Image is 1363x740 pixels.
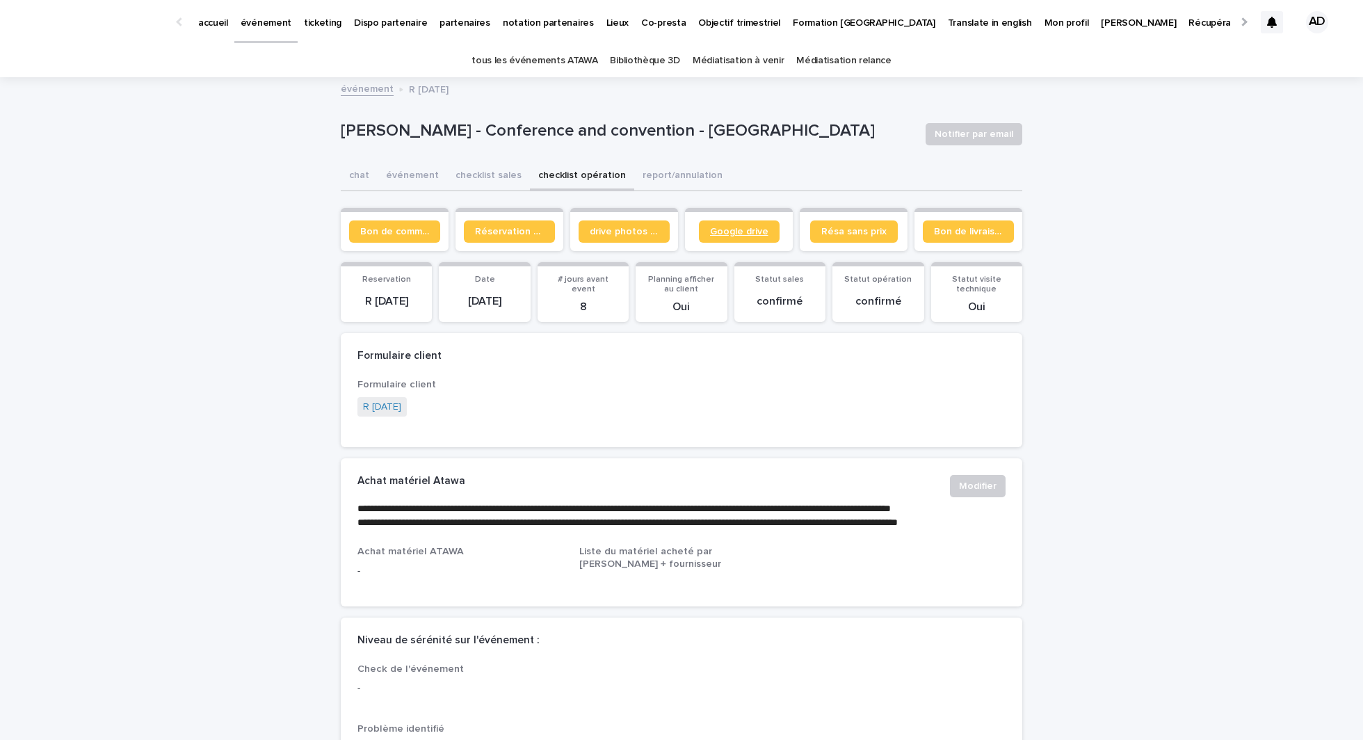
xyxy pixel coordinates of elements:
span: Reservation [362,275,411,284]
span: Problème identifié [357,724,444,734]
button: chat [341,162,378,191]
p: [DATE] [447,295,522,308]
span: # jours avant event [558,275,608,293]
span: Formulaire client [357,380,436,389]
span: Liste du matériel acheté par [PERSON_NAME] + fournisseur [579,547,721,568]
p: R [DATE] [409,81,449,96]
h2: Formulaire client [357,350,442,362]
p: Oui [644,300,718,314]
span: Réservation client [475,227,544,236]
h2: Niveau de sérénité sur l'événement : [357,634,539,647]
a: drive photos coordinateur [579,220,670,243]
a: tous les événements ATAWA [471,45,597,77]
a: Bon de livraison [923,220,1014,243]
a: R [DATE] [363,400,401,415]
span: Résa sans prix [821,227,887,236]
img: Ls34BcGeRexTGTNfXpUC [28,8,163,36]
span: Bon de commande [360,227,429,236]
p: 8 [546,300,620,314]
a: Médiatisation relance [796,45,892,77]
span: Statut opération [844,275,912,284]
span: Achat matériel ATAWA [357,547,464,556]
span: Statut visite technique [952,275,1001,293]
p: [PERSON_NAME] - Conference and convention - [GEOGRAPHIC_DATA] [341,121,914,141]
span: Planning afficher au client [648,275,714,293]
a: Google drive [699,220,780,243]
button: Modifier [950,475,1006,497]
h2: Achat matériel Atawa [357,475,465,488]
span: Notifier par email [935,127,1013,141]
p: Oui [939,300,1014,314]
a: Médiatisation à venir [693,45,784,77]
span: Statut sales [755,275,804,284]
span: Modifier [959,479,997,493]
p: - [357,564,563,579]
span: Bon de livraison [934,227,1003,236]
button: événement [378,162,447,191]
span: Google drive [710,227,768,236]
a: événement [341,80,394,96]
span: drive photos coordinateur [590,227,659,236]
p: - [357,681,507,695]
button: checklist sales [447,162,530,191]
span: Check de l'événement [357,664,464,674]
a: Résa sans prix [810,220,898,243]
a: Réservation client [464,220,555,243]
button: Notifier par email [926,123,1022,145]
p: R [DATE] [349,295,424,308]
p: confirmé [841,295,915,308]
a: Bon de commande [349,220,440,243]
button: checklist opération [530,162,634,191]
div: AD [1306,11,1328,33]
a: Bibliothèque 3D [610,45,679,77]
p: confirmé [743,295,817,308]
button: report/annulation [634,162,731,191]
span: Date [475,275,495,284]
